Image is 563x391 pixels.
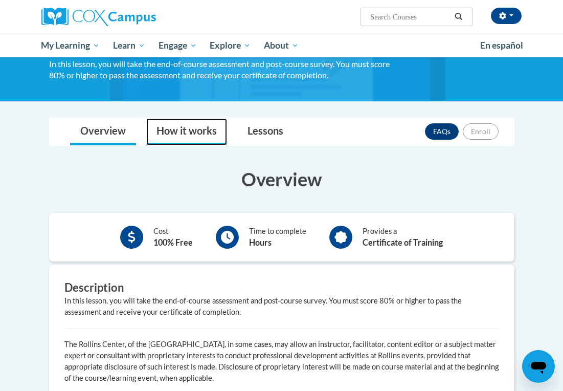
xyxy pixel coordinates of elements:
a: En español [474,35,530,56]
button: Account Settings [491,8,522,24]
h3: Overview [49,166,514,192]
span: About [264,39,299,52]
a: Lessons [237,118,294,145]
span: En español [480,40,523,51]
b: 100% Free [153,237,193,247]
p: The Rollins Center, of the [GEOGRAPHIC_DATA], in some cases, may allow an instructor, facilitator... [64,339,499,384]
a: About [257,34,305,57]
a: Explore [203,34,257,57]
input: Search Courses [369,11,451,23]
div: Provides a [363,226,443,249]
span: Learn [113,39,145,52]
div: Main menu [34,34,530,57]
div: In this lesson, you will take the end-of-course assessment and post-course survey. You must score... [64,295,499,318]
iframe: Button to launch messaging window [522,350,555,383]
span: Engage [159,39,197,52]
a: Learn [106,34,152,57]
a: How it works [146,118,227,145]
div: Time to complete [249,226,306,249]
button: Enroll [463,123,499,140]
div: In this lesson, you will take the end-of-course assessment and post-course survey. You must score... [49,58,402,81]
span: Explore [210,39,251,52]
span: My Learning [41,39,100,52]
a: Cox Campus [41,8,191,26]
button: Search [451,11,466,23]
a: FAQs [425,123,459,140]
a: Overview [70,118,136,145]
a: Engage [152,34,204,57]
div: Cost [153,226,193,249]
b: Certificate of Training [363,237,443,247]
h3: Description [64,280,499,296]
b: Hours [249,237,272,247]
a: My Learning [35,34,107,57]
img: Cox Campus [41,8,156,26]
